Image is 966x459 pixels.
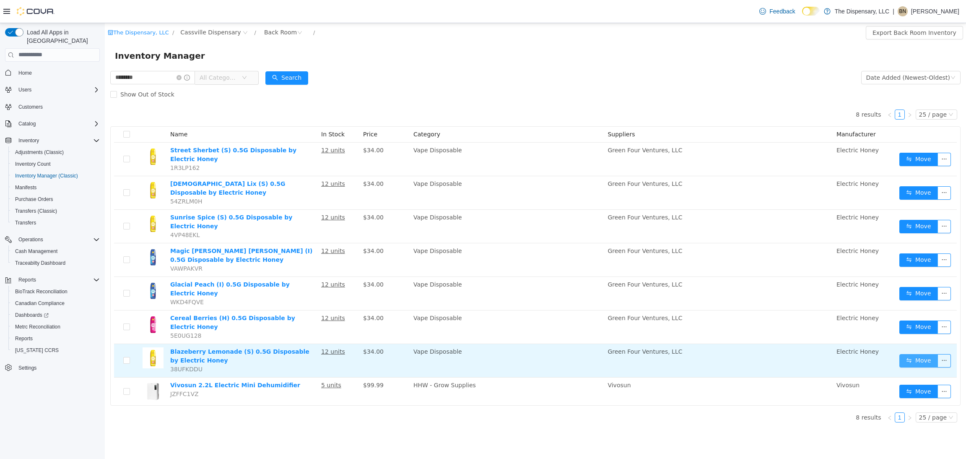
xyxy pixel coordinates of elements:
[12,334,36,344] a: Reports
[8,257,103,269] button: Traceabilty Dashboard
[258,224,279,231] span: $34.00
[844,89,849,95] i: icon: down
[795,230,833,244] button: icon: swapMove
[65,309,96,316] span: 5E0UG128
[802,392,808,397] i: icon: right
[795,130,833,143] button: icon: swapMove
[2,135,103,146] button: Inventory
[15,235,100,245] span: Operations
[216,325,240,332] u: 12 units
[833,331,846,344] button: icon: ellipsis
[732,325,774,332] span: Electric Honey
[12,147,67,157] a: Adjustments (Classic)
[503,157,577,164] span: Green Four Ventures, LLC
[790,86,800,96] li: 1
[258,157,279,164] span: $34.00
[65,209,95,215] span: 4VP48EKL
[305,120,499,153] td: Vape Disposable
[12,322,64,332] a: Metrc Reconciliation
[2,234,103,245] button: Operations
[15,235,47,245] button: Operations
[732,157,774,164] span: Electric Honey
[15,68,35,78] a: Home
[8,309,103,321] a: Dashboards
[79,52,85,57] i: icon: info-circle
[15,136,42,146] button: Inventory
[2,118,103,130] button: Catalog
[18,120,36,127] span: Catalog
[15,260,65,266] span: Traceabilty Dashboard
[258,258,279,265] span: $34.00
[65,292,190,307] a: Cereal Berries (H) 0.5G Disposable by Electric Honey
[8,158,103,170] button: Inventory Count
[95,50,133,59] span: All Categories
[38,257,59,278] img: Glacial Peach (I) 0.5G Disposable by Electric Honey hero shot
[15,288,68,295] span: BioTrack Reconciliation
[790,389,800,399] li: 1
[161,48,203,62] button: icon: searchSearch
[12,194,100,204] span: Purchase Orders
[782,392,787,397] i: icon: left
[8,182,103,193] button: Manifests
[65,368,94,374] span: JZFFC1VZ
[15,219,36,226] span: Transfers
[15,136,100,146] span: Inventory
[68,6,69,13] span: /
[12,206,100,216] span: Transfers (Classic)
[15,102,46,112] a: Customers
[18,365,36,371] span: Settings
[38,291,59,312] img: Cereal Berries (H) 0.5G Disposable by Electric Honey hero shot
[2,84,103,96] button: Users
[305,321,499,355] td: Vape Disposable
[503,191,577,198] span: Green Four Ventures, LLC
[216,224,240,231] u: 12 units
[2,101,103,113] button: Customers
[12,287,71,297] a: BioTrack Reconciliation
[65,325,205,341] a: Blazeberry Lemonade (S) 0.5G Disposable by Electric Honey
[769,7,795,16] span: Feedback
[305,220,499,254] td: Vape Disposable
[15,312,49,318] span: Dashboards
[503,292,577,298] span: Green Four Ventures, LLC
[8,321,103,333] button: Metrc Reconciliation
[503,258,577,265] span: Green Four Ventures, LLC
[65,108,83,115] span: Name
[18,104,43,110] span: Customers
[893,6,894,16] p: |
[216,108,240,115] span: In Stock
[216,359,236,365] u: 5 units
[8,344,103,356] button: [US_STATE] CCRS
[18,276,36,283] span: Reports
[216,292,240,298] u: 12 units
[15,275,39,285] button: Reports
[258,124,279,130] span: $34.00
[732,224,774,231] span: Electric Honey
[15,275,100,285] span: Reports
[38,123,59,144] img: Street Sherbet (S) 0.5G Disposable by Electric Honey hero shot
[216,191,240,198] u: 12 units
[17,7,55,16] img: Cova
[23,28,100,45] span: Load All Apps in [GEOGRAPHIC_DATA]
[503,359,526,365] span: Vivosun
[65,141,95,148] span: 1R3LP162
[732,124,774,130] span: Electric Honey
[15,85,35,95] button: Users
[2,67,103,79] button: Home
[5,63,100,396] nav: Complex example
[12,218,100,228] span: Transfers
[732,191,774,198] span: Electric Honey
[751,86,776,96] li: 8 results
[12,258,100,268] span: Traceabilty Dashboard
[844,392,849,398] i: icon: down
[12,298,100,308] span: Canadian Compliance
[15,149,64,156] span: Adjustments (Classic)
[18,236,43,243] span: Operations
[10,26,105,39] span: Inventory Manager
[65,242,98,249] span: VAWPAKVR
[15,184,36,191] span: Manifests
[756,3,798,20] a: Feedback
[8,297,103,309] button: Canadian Compliance
[8,286,103,297] button: BioTrack Reconciliation
[12,159,54,169] a: Inventory Count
